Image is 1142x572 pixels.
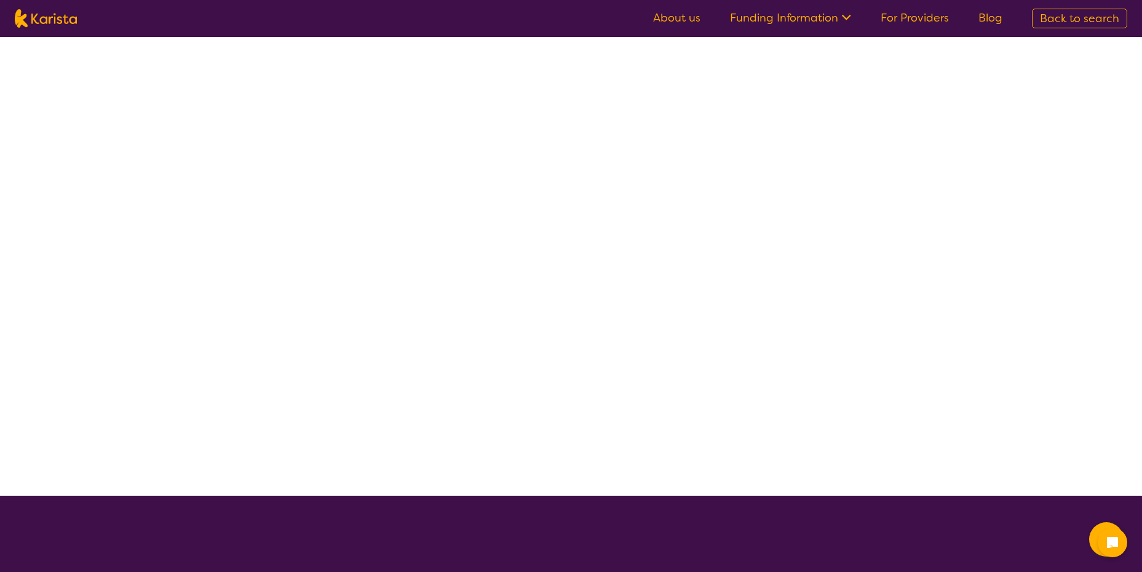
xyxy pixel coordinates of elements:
[15,9,77,28] img: Karista logo
[1040,11,1119,26] span: Back to search
[730,10,851,25] a: Funding Information
[1032,9,1127,28] a: Back to search
[1089,522,1124,557] button: Channel Menu
[978,10,1002,25] a: Blog
[653,10,700,25] a: About us
[881,10,949,25] a: For Providers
